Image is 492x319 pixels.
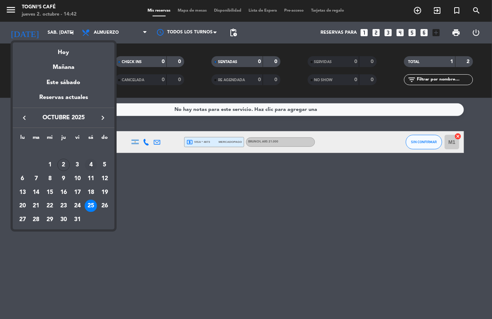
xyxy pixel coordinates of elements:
button: keyboard_arrow_left [18,113,31,123]
div: 18 [85,186,97,199]
div: 26 [98,200,111,212]
th: viernes [70,133,84,145]
i: keyboard_arrow_right [98,113,107,122]
div: 6 [16,173,29,185]
th: miércoles [43,133,57,145]
td: 31 de octubre de 2025 [70,213,84,227]
td: 8 de octubre de 2025 [43,172,57,186]
td: 6 de octubre de 2025 [16,172,29,186]
div: 30 [57,214,70,226]
div: Mañana [13,57,114,72]
td: 23 de octubre de 2025 [57,199,70,213]
button: keyboard_arrow_right [96,113,109,123]
td: 26 de octubre de 2025 [98,199,112,213]
div: 20 [16,200,29,212]
div: 21 [30,200,43,212]
div: 14 [30,186,43,199]
div: 27 [16,214,29,226]
td: 25 de octubre de 2025 [84,199,98,213]
td: 20 de octubre de 2025 [16,199,29,213]
div: 10 [71,173,84,185]
td: 11 de octubre de 2025 [84,172,98,186]
td: 24 de octubre de 2025 [70,199,84,213]
div: 15 [44,186,56,199]
div: 17 [71,186,84,199]
td: 18 de octubre de 2025 [84,186,98,199]
div: 28 [30,214,43,226]
td: 5 de octubre de 2025 [98,158,112,172]
td: 19 de octubre de 2025 [98,186,112,199]
div: 1 [44,159,56,171]
div: 12 [98,173,111,185]
td: OCT. [16,145,112,158]
div: 11 [85,173,97,185]
div: 8 [44,173,56,185]
div: 31 [71,214,84,226]
td: 13 de octubre de 2025 [16,186,29,199]
i: keyboard_arrow_left [20,113,29,122]
th: lunes [16,133,29,145]
span: octubre 2025 [31,113,96,123]
td: 28 de octubre de 2025 [29,213,43,227]
td: 14 de octubre de 2025 [29,186,43,199]
td: 7 de octubre de 2025 [29,172,43,186]
td: 27 de octubre de 2025 [16,213,29,227]
td: 10 de octubre de 2025 [70,172,84,186]
div: 22 [44,200,56,212]
div: 7 [30,173,43,185]
th: martes [29,133,43,145]
th: sábado [84,133,98,145]
div: 9 [57,173,70,185]
td: 3 de octubre de 2025 [70,158,84,172]
div: 3 [71,159,84,171]
td: 21 de octubre de 2025 [29,199,43,213]
td: 22 de octubre de 2025 [43,199,57,213]
th: jueves [57,133,70,145]
div: Este sábado [13,72,114,93]
div: 25 [85,200,97,212]
div: 24 [71,200,84,212]
td: 9 de octubre de 2025 [57,172,70,186]
div: 13 [16,186,29,199]
td: 1 de octubre de 2025 [43,158,57,172]
td: 15 de octubre de 2025 [43,186,57,199]
td: 16 de octubre de 2025 [57,186,70,199]
td: 30 de octubre de 2025 [57,213,70,227]
div: Reservas actuales [13,93,114,108]
td: 12 de octubre de 2025 [98,172,112,186]
div: 5 [98,159,111,171]
div: Hoy [13,42,114,57]
td: 29 de octubre de 2025 [43,213,57,227]
td: 4 de octubre de 2025 [84,158,98,172]
td: 17 de octubre de 2025 [70,186,84,199]
div: 19 [98,186,111,199]
th: domingo [98,133,112,145]
div: 29 [44,214,56,226]
div: 4 [85,159,97,171]
div: 23 [57,200,70,212]
div: 16 [57,186,70,199]
div: 2 [57,159,70,171]
td: 2 de octubre de 2025 [57,158,70,172]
